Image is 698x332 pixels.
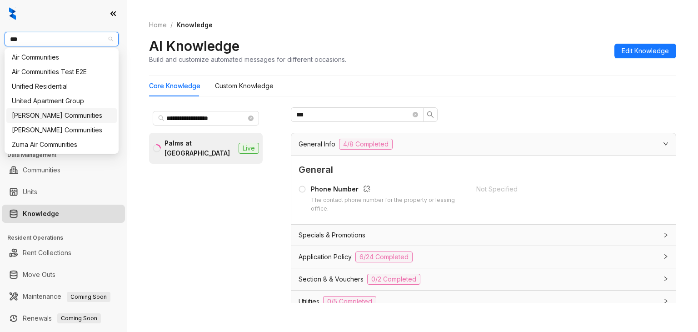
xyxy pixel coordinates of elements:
[9,7,16,20] img: logo
[149,55,346,64] div: Build and customize automated messages for different occasions.
[299,230,365,240] span: Specials & Promotions
[23,205,59,223] a: Knowledge
[291,291,676,312] div: Utilities0/5 Completed
[663,276,668,282] span: collapsed
[12,96,111,106] div: United Apartment Group
[57,313,101,323] span: Coming Soon
[67,292,110,302] span: Coming Soon
[6,65,117,79] div: Air Communities Test E2E
[2,100,125,118] li: Leasing
[215,81,274,91] div: Custom Knowledge
[2,266,125,284] li: Move Outs
[413,112,418,117] span: close-circle
[291,246,676,268] div: Application Policy6/24 Completed
[6,108,117,123] div: Villa Serena Communities
[6,79,117,94] div: Unified Residential
[6,94,117,108] div: United Apartment Group
[23,183,37,201] a: Units
[663,254,668,259] span: collapsed
[291,133,676,155] div: General Info4/8 Completed
[12,67,111,77] div: Air Communities Test E2E
[299,297,319,307] span: Utilities
[663,298,668,304] span: collapsed
[2,183,125,201] li: Units
[248,116,254,121] span: close-circle
[170,20,173,30] li: /
[6,50,117,65] div: Air Communities
[291,268,676,290] div: Section 8 & Vouchers0/2 Completed
[149,81,200,91] div: Core Knowledge
[299,252,352,262] span: Application Policy
[339,139,393,150] span: 4/8 Completed
[6,137,117,152] div: Zuma Air Communities
[2,287,125,306] li: Maintenance
[12,111,111,121] div: [PERSON_NAME] Communities
[2,244,125,262] li: Rent Collections
[622,46,669,56] span: Edit Knowledge
[2,309,125,327] li: Renewals
[23,161,60,179] a: Communities
[299,163,668,177] span: General
[7,151,127,159] h3: Data Management
[6,123,117,137] div: Villa Serena Communities
[311,184,465,196] div: Phone Number
[147,20,169,30] a: Home
[12,125,111,135] div: [PERSON_NAME] Communities
[149,37,239,55] h2: AI Knowledge
[614,44,676,58] button: Edit Knowledge
[311,196,465,213] div: The contact phone number for the property or leasing office.
[299,274,364,284] span: Section 8 & Vouchers
[239,143,259,154] span: Live
[2,205,125,223] li: Knowledge
[2,61,125,79] li: Leads
[355,252,413,262] span: 6/24 Completed
[176,21,213,29] span: Knowledge
[663,232,668,238] span: collapsed
[165,138,235,158] div: Palms at [GEOGRAPHIC_DATA]
[299,139,335,149] span: General Info
[291,225,676,246] div: Specials & Promotions
[12,52,111,62] div: Air Communities
[23,244,71,262] a: Rent Collections
[23,266,55,284] a: Move Outs
[12,81,111,91] div: Unified Residential
[476,184,643,194] div: Not Specified
[12,140,111,150] div: Zuma Air Communities
[427,111,434,118] span: search
[2,122,125,140] li: Collections
[367,274,420,285] span: 0/2 Completed
[158,115,165,121] span: search
[663,141,668,146] span: expanded
[2,161,125,179] li: Communities
[7,234,127,242] h3: Resident Operations
[323,296,376,307] span: 0/5 Completed
[23,309,101,327] a: RenewalsComing Soon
